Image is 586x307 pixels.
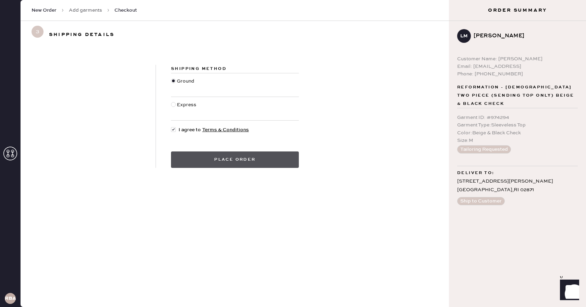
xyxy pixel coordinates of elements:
[457,55,578,63] div: Customer Name: [PERSON_NAME]
[457,63,578,70] div: Email: [EMAIL_ADDRESS]
[553,276,583,306] iframe: Front Chat
[457,70,578,78] div: Phone: [PHONE_NUMBER]
[32,7,57,14] span: New Order
[171,66,227,71] span: Shipping Method
[69,7,102,14] a: Add garments
[457,177,578,194] div: [STREET_ADDRESS][PERSON_NAME] [GEOGRAPHIC_DATA] , RI 02871
[474,32,572,40] div: [PERSON_NAME]
[202,127,249,133] a: Terms & Conditions
[457,129,578,137] div: Color : Beige & Black Check
[5,296,16,301] h3: RBA
[457,137,578,144] div: Size : M
[49,29,114,40] h3: Shipping details
[171,151,299,168] button: Place order
[449,7,586,14] h3: Order Summary
[457,121,578,129] div: Garment Type : Sleeveless Top
[177,77,196,93] div: Ground
[179,126,249,134] span: I agree to
[457,114,578,121] div: Garment ID : # 974294
[114,7,137,14] span: Checkout
[460,34,468,38] h3: LM
[177,101,198,116] div: Express
[32,26,44,38] span: 3
[457,145,511,153] button: Tailoring Requested
[457,83,578,108] span: Reformation - [DEMOGRAPHIC_DATA] Two Piece (sending top only) Beige & Black Check
[457,197,505,205] button: Ship to Customer
[457,169,494,177] span: Deliver to:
